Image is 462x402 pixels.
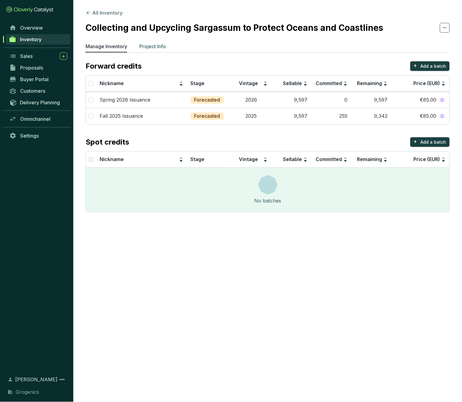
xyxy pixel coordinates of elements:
[283,156,302,162] span: Sellable
[15,376,57,383] span: [PERSON_NAME]
[231,108,271,124] td: 2025
[6,131,70,141] a: Settings
[20,36,42,42] span: Inventory
[20,99,60,106] span: Delivery Planning
[357,156,382,162] span: Remaining
[86,137,129,147] p: Spot credits
[100,156,124,162] span: Nickname
[421,63,446,69] p: Add a batch
[414,61,417,70] p: +
[86,21,383,34] h2: Collecting and Upcycling Sargassum to Protect Oceans and Coastlines
[20,25,43,31] span: Overview
[16,389,39,396] span: Grogenics
[6,97,70,107] a: Delivery Planning
[311,108,351,124] td: 255
[20,133,39,139] span: Settings
[191,80,205,86] span: Stage
[20,88,45,94] span: Customers
[414,156,440,162] span: Price (EUR)
[6,86,70,96] a: Customers
[194,113,220,120] p: Forecasted
[271,92,311,108] td: 9,597
[316,80,342,86] span: Committed
[20,116,50,122] span: Omnichannel
[414,80,440,86] span: Price (EUR)
[410,137,450,147] button: +Add a batch
[255,197,281,204] div: No batches
[187,76,231,92] th: Stage
[231,92,271,108] td: 2026
[283,80,302,86] span: Sellable
[20,76,49,82] span: Buyer Portal
[20,65,43,71] span: Proposals
[420,97,437,103] span: €85.00
[6,114,70,124] a: Omnichannel
[100,80,124,86] span: Nickname
[351,108,391,124] td: 9,342
[6,63,70,73] a: Proposals
[86,9,123,16] button: All Inventory
[271,108,311,124] td: 9,597
[311,92,351,108] td: 0
[6,34,70,45] a: Inventory
[86,61,142,71] p: Forward credits
[351,92,391,108] td: 9,597
[100,97,150,103] p: Spring 2026 Issuance
[414,137,417,146] p: +
[6,23,70,33] a: Overview
[6,74,70,84] a: Buyer Portal
[86,43,127,50] p: Manage Inventory
[316,156,342,162] span: Committed
[20,53,33,59] span: Sales
[194,97,220,103] p: Forecasted
[187,152,231,168] th: Stage
[6,51,70,61] a: Sales
[410,61,450,71] button: +Add a batch
[139,43,166,50] p: Project Info
[421,139,446,145] p: Add a batch
[420,113,437,120] span: €85.00
[191,156,205,162] span: Stage
[239,156,258,162] span: Vintage
[100,113,143,120] p: Fall 2025 Issuance
[357,80,382,86] span: Remaining
[239,80,258,86] span: Vintage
